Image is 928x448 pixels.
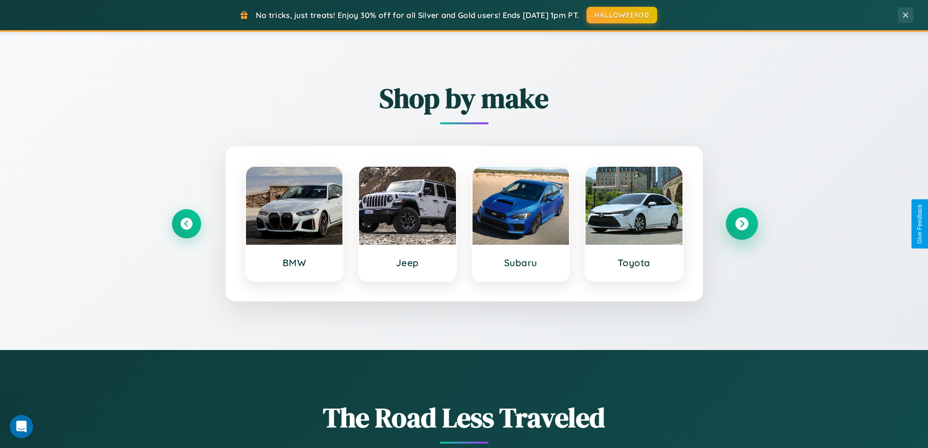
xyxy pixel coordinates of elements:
h3: BMW [256,257,333,269]
h3: Subaru [482,257,560,269]
h1: The Road Less Traveled [172,399,757,436]
iframe: Intercom live chat [10,415,33,438]
div: Give Feedback [916,204,923,244]
span: No tricks, just treats! Enjoy 30% off for all Silver and Gold users! Ends [DATE] 1pm PT. [256,10,579,20]
button: HALLOWEEN30 [587,7,657,23]
h3: Jeep [369,257,446,269]
h2: Shop by make [172,79,757,117]
h3: Toyota [595,257,673,269]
